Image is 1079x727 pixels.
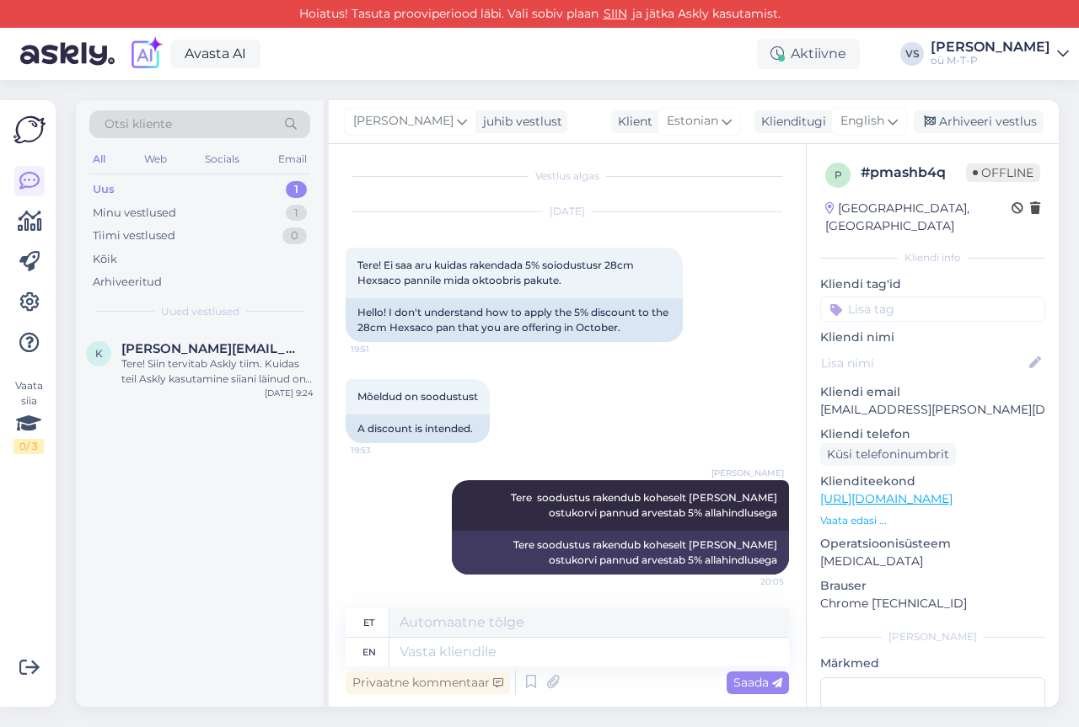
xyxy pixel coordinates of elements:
[93,181,115,198] div: Uus
[820,329,1045,346] p: Kliendi nimi
[201,148,243,170] div: Socials
[95,347,103,360] span: k
[820,383,1045,401] p: Kliendi email
[754,113,826,131] div: Klienditugi
[346,414,490,443] div: A discount is intended.
[914,110,1044,133] div: Arhiveeri vestlus
[13,114,46,146] img: Askly Logo
[13,378,44,454] div: Vaata siia
[346,671,510,694] div: Privaatne kommentaar
[820,401,1045,419] p: [EMAIL_ADDRESS][PERSON_NAME][DOMAIN_NAME]
[711,467,784,479] span: [PERSON_NAME]
[820,297,1045,322] input: Lisa tag
[511,491,780,519] span: Tere soodustus rakendub koheselt [PERSON_NAME] ostukorvi pannud arvestab 5% allahindlusega
[835,168,842,181] span: p
[121,341,297,356] span: katre@askly.me
[346,298,683,342] div: Hello! I don't understand how to apply the 5% discount to the 28cm Hexsaco pan that you are offer...
[820,250,1045,265] div: Kliendi info
[820,473,1045,490] p: Klienditeekond
[733,675,782,690] span: Saada
[128,36,164,72] img: explore-ai
[861,163,966,183] div: # pmashb4q
[346,204,789,219] div: [DATE]
[820,595,1045,612] p: Chrome [TECHNICAL_ID]
[121,356,314,387] div: Tere! Siin tervitab Askly tiim. Kuidas teil Askly kasutamine siiani läinud on? Kas mõni uus klien...
[820,577,1045,595] p: Brauser
[346,168,789,184] div: Vestlus algas
[353,112,454,131] span: [PERSON_NAME]
[820,275,1045,293] p: Kliendi tag'id
[275,148,310,170] div: Email
[362,638,376,666] div: en
[351,343,414,355] span: 19:51
[363,608,374,637] div: et
[89,148,109,170] div: All
[840,112,884,131] span: English
[825,200,1012,235] div: [GEOGRAPHIC_DATA], [GEOGRAPHIC_DATA]
[820,629,1045,644] div: [PERSON_NAME]
[93,227,175,244] div: Tiimi vestlused
[93,205,176,222] div: Minu vestlused
[931,40,1069,67] a: [PERSON_NAME]oü M-T-P
[757,39,860,69] div: Aktiivne
[931,40,1050,54] div: [PERSON_NAME]
[13,439,44,454] div: 0 / 3
[820,443,956,466] div: Küsi telefoninumbrit
[265,387,314,399] div: [DATE] 9:24
[820,553,1045,570] p: [MEDICAL_DATA]
[282,227,307,244] div: 0
[820,513,1045,528] p: Vaata edasi ...
[820,535,1045,553] p: Operatsioonisüsteem
[93,274,162,291] div: Arhiveeritud
[821,354,1026,372] input: Lisa nimi
[105,115,172,133] span: Otsi kliente
[900,42,924,66] div: VS
[357,259,636,286] span: Tere! Ei saa aru kuidas rakendada 5% soiodustusr 28cm Hexsaco pannile mida oktoobris pakute.
[966,163,1040,182] span: Offline
[351,444,414,457] span: 19:53
[820,655,1045,672] p: Märkmed
[820,491,953,506] a: [URL][DOMAIN_NAME]
[161,304,239,319] span: Uued vestlused
[357,390,478,403] span: Mõeldud on soodustust
[170,40,260,68] a: Avasta AI
[721,575,784,588] span: 20:05
[286,181,307,198] div: 1
[667,112,718,131] span: Estonian
[611,113,652,131] div: Klient
[141,148,170,170] div: Web
[599,6,632,21] a: SIIN
[476,113,562,131] div: juhib vestlust
[452,531,789,575] div: Tere soodustus rakendub koheselt [PERSON_NAME] ostukorvi pannud arvestab 5% allahindlusega
[820,425,1045,443] p: Kliendi telefon
[93,251,117,268] div: Kõik
[286,205,307,222] div: 1
[931,54,1050,67] div: oü M-T-P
